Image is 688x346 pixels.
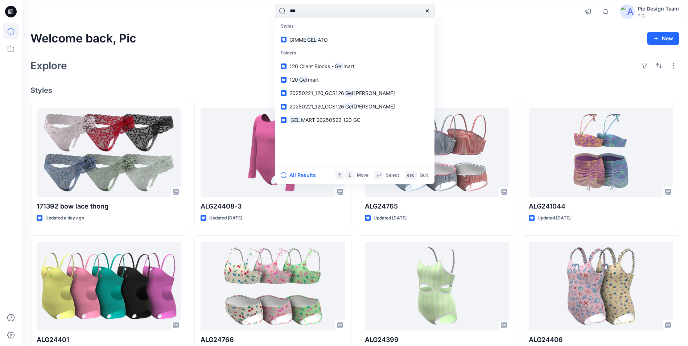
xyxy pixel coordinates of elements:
mark: Gel [344,102,354,111]
p: Move [357,172,368,179]
span: 20250221_120_GCS126 [289,90,344,96]
p: Folders [276,46,433,60]
a: ALG24406 [529,242,673,330]
p: ALG24406 [529,335,673,345]
p: ALG241044 [529,201,673,211]
h4: Styles [30,86,679,95]
a: ALG24408-3 [201,108,345,197]
p: Updated [DATE] [537,214,570,222]
p: Quit [420,172,428,179]
p: Updated [DATE] [209,214,242,222]
img: avatar [620,4,635,19]
mark: Gel [298,75,308,84]
a: GELMART 20250523_120_GC [276,113,433,127]
a: 171392 bow lace thong [37,108,181,197]
a: ALG241044 [529,108,673,197]
h2: Welcome back, Pic [30,32,136,45]
span: mart [343,63,354,69]
button: New [647,32,679,45]
a: 120Gelmart [276,73,433,86]
a: 20250221_120_GCS126Gel[PERSON_NAME] [276,86,433,100]
p: esc [407,172,415,179]
p: ALG24399 [365,335,509,345]
p: ALG24766 [201,335,345,345]
mark: GEL [306,36,318,44]
a: GIMMEGELATO [276,33,433,46]
p: Updated [DATE] [374,214,407,222]
mark: Gel [344,89,354,97]
a: ALG24766 [201,242,345,330]
span: ATO [318,37,328,43]
p: 171392 bow lace thong [37,201,181,211]
p: Select [386,172,399,179]
button: All Results [281,171,321,180]
span: 120 Client Blocks - [289,63,334,69]
p: Updated a day ago [45,214,84,222]
h2: Explore [30,60,67,71]
span: MART 20250523_120_GC [301,117,361,123]
div: PIC [638,13,679,18]
a: 20250221_120_GCS126Gel[PERSON_NAME] [276,100,433,113]
p: ALG24408-3 [201,201,345,211]
span: [PERSON_NAME] [354,103,395,110]
mark: GEL [289,116,301,124]
span: 120 [289,77,298,83]
a: ALG24765 [365,108,509,197]
span: [PERSON_NAME] [354,90,395,96]
a: ALG24399 [365,242,509,330]
span: GIMME [289,37,306,43]
a: 120 Client Blocks -Gelmart [276,59,433,73]
p: ALG24765 [365,201,509,211]
div: Pic Design Team [638,4,679,13]
span: 20250221_120_GCS126 [289,103,344,110]
mark: Gel [334,62,343,70]
a: ALG24401 [37,242,181,330]
p: ALG24401 [37,335,181,345]
p: Styles [276,20,433,33]
span: mart [308,77,319,83]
